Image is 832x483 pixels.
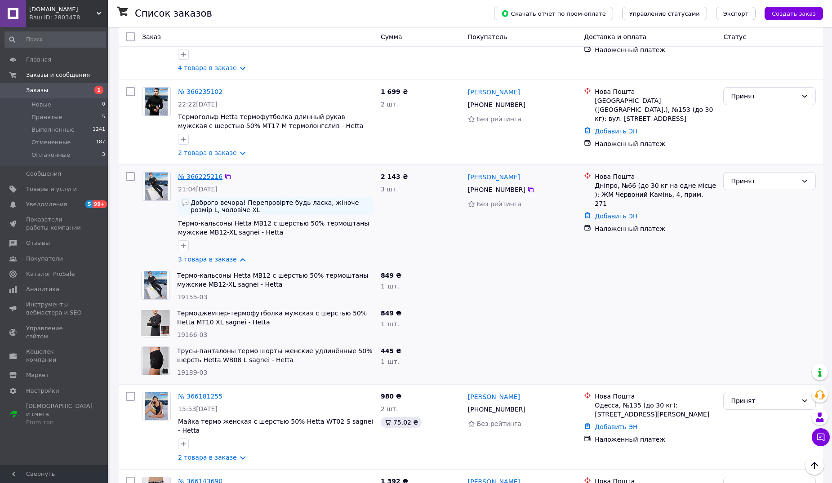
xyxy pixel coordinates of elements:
div: Наложенный платеж [595,45,716,54]
div: 75.02 ₴ [381,417,422,428]
span: Товары и услуги [26,185,77,193]
a: 3 товара в заказе [178,256,237,263]
span: Каталог ProSale [26,270,75,278]
span: Скачать отчет по пром-оплате [501,9,606,18]
span: 22:22[DATE] [178,101,218,108]
span: 5 [102,113,105,121]
span: Экспорт [723,10,748,17]
span: Уведомления [26,200,67,208]
span: Маркет [26,371,49,379]
img: Фото товару [142,347,169,375]
span: Без рейтинга [477,420,521,427]
span: 15:53[DATE] [178,405,218,412]
img: Фото товару [145,173,168,200]
span: 19189-03 [177,369,207,376]
a: 2 товара в заказе [178,454,237,461]
a: Термогольф Hetta термофутболка длинный рукав мужская с шерстью 50% MT17 M термолонгслив - Hetta [178,113,363,129]
div: Принят [731,396,797,406]
div: Нова Пошта [595,172,716,181]
img: Фото товару [145,392,168,420]
span: Аналитика [26,285,59,293]
a: Термо-кальсоны Hetta MB12 с шерстью 50% термоштаны мужские MB12-XL sagnei - Hetta [177,272,368,288]
span: Создать заказ [772,10,816,17]
span: Кошелек компании [26,348,83,364]
a: Термоджемпер-термофутболка мужская с шерстью 50% Hetta MT10 XL sagnei - Hetta [177,310,367,326]
div: Нова Пошта [595,392,716,401]
span: Сумма [381,33,402,40]
span: Главная [26,56,51,64]
a: № 366181255 [178,393,222,400]
a: Майка термо женская с шерстью 50% Hetta WT02 S sagnei - Hetta [178,418,373,434]
button: Управление статусами [622,7,707,20]
button: Наверх [805,456,824,475]
span: 1 699 ₴ [381,88,408,95]
span: 1 шт. [381,320,399,328]
a: Фото товару [142,392,171,421]
span: [DEMOGRAPHIC_DATA] и счета [26,402,93,427]
span: 849 ₴ [381,272,401,279]
input: Поиск [4,31,106,48]
span: 187 [96,138,105,146]
span: 3 [102,151,105,159]
span: Управление статусами [629,10,700,17]
span: Настройки [26,387,59,395]
span: 19155-03 [177,293,207,301]
div: [PHONE_NUMBER] [466,98,527,111]
span: Отмененные [31,138,71,146]
span: Управление сайтом [26,324,83,341]
span: Выполненные [31,126,75,134]
a: 2 товара в заказе [178,149,237,156]
div: Наложенный платеж [595,139,716,148]
div: [GEOGRAPHIC_DATA] ([GEOGRAPHIC_DATA].), №153 (до 30 кг): вул. [STREET_ADDRESS] [595,96,716,123]
span: Заказы [26,86,48,94]
div: [PHONE_NUMBER] [466,183,527,196]
div: Одесса, №135 (до 30 кг): [STREET_ADDRESS][PERSON_NAME] [595,401,716,419]
span: 19166-03 [177,331,207,338]
div: Принят [731,176,797,186]
a: Термо-кальсоны Hetta MB12 с шерстью 50% термоштаны мужские MB12-XL sagnei - Hetta [178,220,369,236]
img: :speech_balloon: [182,199,189,206]
div: Принят [731,91,797,101]
span: Без рейтинга [477,200,521,208]
a: № 366235102 [178,88,222,95]
div: Ваш ID: 2803478 [29,13,108,22]
span: 3 шт. [381,186,398,193]
img: Фото товару [144,271,167,299]
div: Дніпро, №66 (до 30 кг на одне місце ): ЖМ Червоний Камінь, 4, прим. 271 [595,181,716,208]
img: Фото товару [145,88,168,115]
button: Чат с покупателем [812,428,830,446]
span: Сообщения [26,170,61,178]
a: Фото товару [142,172,171,201]
div: Наложенный платеж [595,224,716,233]
a: Добавить ЭН [595,423,637,430]
span: Новые [31,101,51,109]
a: Создать заказ [756,9,823,17]
span: Без рейтинга [477,115,521,123]
span: Заказ [142,33,161,40]
span: 980 ₴ [381,393,401,400]
span: Покупатели [26,255,63,263]
span: Покупатель [468,33,507,40]
a: 4 товара в заказе [178,64,237,71]
div: Prom топ [26,418,93,426]
button: Скачать отчет по пром-оплате [494,7,613,20]
span: 2 шт. [381,101,398,108]
button: Создать заказ [765,7,823,20]
span: Заказы и сообщения [26,71,90,79]
span: 1 [94,86,103,94]
span: 99+ [93,200,107,208]
span: 0 [102,101,105,109]
a: № 366225216 [178,173,222,180]
a: Фото товару [142,87,171,116]
a: [PERSON_NAME] [468,173,520,182]
span: Принятые [31,113,62,121]
div: [PHONE_NUMBER] [466,403,527,416]
h1: Список заказов [135,8,212,19]
span: 1 шт. [381,283,399,290]
div: Наложенный платеж [595,435,716,444]
a: Трусы-панталоны термо шорты женские удлинённые 50% шерсть Hetta WB08 L sagnei - Hetta [177,347,373,363]
span: 849 ₴ [381,310,401,317]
